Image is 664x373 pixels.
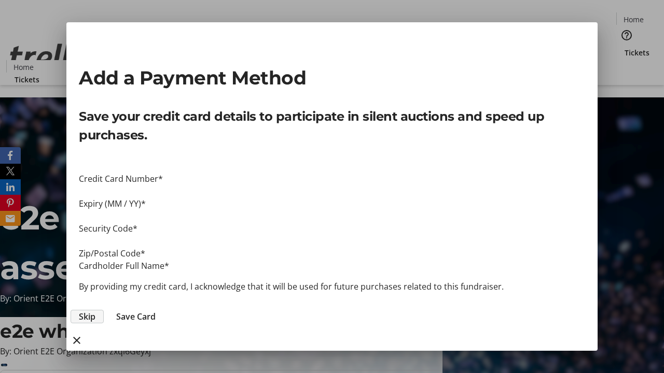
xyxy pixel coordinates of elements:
iframe: Secure payment input frame [79,185,585,197]
button: close [66,330,87,351]
span: Save Card [116,310,156,323]
p: Save your credit card details to participate in silent auctions and speed up purchases. [79,107,585,145]
h2: Add a Payment Method [79,64,585,92]
div: Cardholder Full Name* [79,260,585,272]
iframe: Secure payment input frame [79,235,585,247]
iframe: Secure payment input frame [79,210,585,222]
label: Security Code* [79,223,137,234]
label: Credit Card Number* [79,173,163,184]
button: Skip [71,310,104,323]
span: Skip [79,310,95,323]
button: Save Card [108,310,164,323]
p: By providing my credit card, I acknowledge that it will be used for future purchases related to t... [79,280,585,293]
div: Zip/Postal Code* [79,247,585,260]
label: Expiry (MM / YY)* [79,198,146,209]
